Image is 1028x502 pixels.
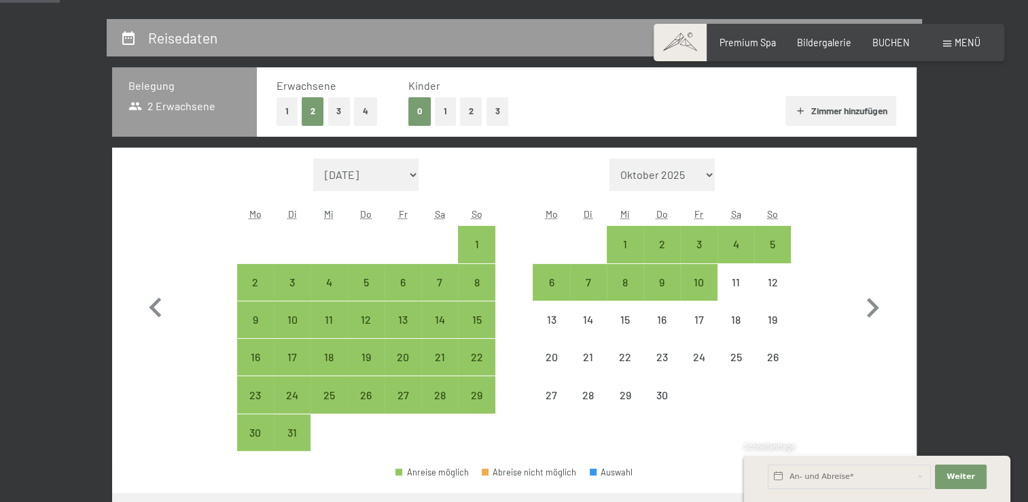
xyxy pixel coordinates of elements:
[472,208,482,220] abbr: Sonntag
[744,442,795,451] span: Schnellanfrage
[643,376,680,413] div: Thu Apr 30 2026
[645,352,679,386] div: 23
[237,376,274,413] div: Mon Mar 23 2026
[237,339,274,375] div: Mon Mar 16 2026
[421,301,458,338] div: Sat Mar 14 2026
[853,158,892,452] button: Nächster Monat
[571,390,605,424] div: 28
[571,352,605,386] div: 21
[756,277,790,311] div: 12
[311,376,347,413] div: Wed Mar 25 2026
[533,339,569,375] div: Mon Apr 20 2026
[872,37,910,48] a: BUCHEN
[570,301,607,338] div: Tue Apr 14 2026
[533,264,569,301] div: Anreise möglich
[719,314,753,348] div: 18
[955,37,980,48] span: Menü
[754,339,791,375] div: Sun Apr 26 2026
[645,239,679,273] div: 2
[607,264,643,301] div: Anreise möglich
[458,301,495,338] div: Sun Mar 15 2026
[607,339,643,375] div: Wed Apr 22 2026
[458,376,495,413] div: Sun Mar 29 2026
[249,208,262,220] abbr: Montag
[274,414,311,451] div: Tue Mar 31 2026
[349,352,383,386] div: 19
[274,376,311,413] div: Anreise möglich
[545,208,557,220] abbr: Montag
[680,339,717,375] div: Fri Apr 24 2026
[385,301,421,338] div: Fri Mar 13 2026
[570,264,607,301] div: Tue Apr 07 2026
[534,352,568,386] div: 20
[643,264,680,301] div: Thu Apr 09 2026
[348,264,385,301] div: Anreise möglich
[274,376,311,413] div: Tue Mar 24 2026
[435,208,445,220] abbr: Samstag
[421,264,458,301] div: Sat Mar 07 2026
[645,277,679,311] div: 9
[458,339,495,375] div: Anreise möglich
[533,339,569,375] div: Anreise nicht möglich
[237,301,274,338] div: Mon Mar 09 2026
[717,264,754,301] div: Sat Apr 11 2026
[128,99,216,114] span: 2 Erwachsene
[459,239,493,273] div: 1
[237,264,274,301] div: Mon Mar 02 2026
[754,264,791,301] div: Anreise nicht möglich
[360,208,372,220] abbr: Donnerstag
[570,301,607,338] div: Anreise nicht möglich
[590,468,633,477] div: Auswahl
[128,78,241,93] h3: Belegung
[275,427,309,461] div: 31
[482,468,577,477] div: Abreise nicht möglich
[754,226,791,263] div: Sun Apr 05 2026
[643,226,680,263] div: Anreise möglich
[717,301,754,338] div: Sat Apr 18 2026
[408,97,431,125] button: 0
[274,339,311,375] div: Tue Mar 17 2026
[348,376,385,413] div: Anreise möglich
[571,277,605,311] div: 7
[311,376,347,413] div: Anreise möglich
[534,277,568,311] div: 6
[237,414,274,451] div: Mon Mar 30 2026
[797,37,851,48] span: Bildergalerie
[608,277,642,311] div: 8
[756,314,790,348] div: 19
[238,352,272,386] div: 16
[324,208,334,220] abbr: Mittwoch
[423,352,457,386] div: 21
[680,264,717,301] div: Anreise möglich
[570,376,607,413] div: Anreise nicht möglich
[274,301,311,338] div: Tue Mar 10 2026
[421,301,458,338] div: Anreise möglich
[680,264,717,301] div: Fri Apr 10 2026
[680,226,717,263] div: Anreise möglich
[608,314,642,348] div: 15
[275,277,309,311] div: 3
[608,239,642,273] div: 1
[238,314,272,348] div: 9
[571,314,605,348] div: 14
[395,468,469,477] div: Anreise möglich
[694,208,703,220] abbr: Freitag
[348,264,385,301] div: Thu Mar 05 2026
[274,339,311,375] div: Anreise möglich
[717,264,754,301] div: Anreise nicht möglich
[458,301,495,338] div: Anreise möglich
[421,376,458,413] div: Sat Mar 28 2026
[645,390,679,424] div: 30
[533,376,569,413] div: Mon Apr 27 2026
[459,277,493,311] div: 8
[275,390,309,424] div: 24
[681,352,715,386] div: 24
[277,97,298,125] button: 1
[607,339,643,375] div: Anreise nicht möglich
[570,376,607,413] div: Tue Apr 28 2026
[460,97,482,125] button: 2
[754,264,791,301] div: Sun Apr 12 2026
[607,264,643,301] div: Wed Apr 08 2026
[312,390,346,424] div: 25
[533,301,569,338] div: Anreise nicht möglich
